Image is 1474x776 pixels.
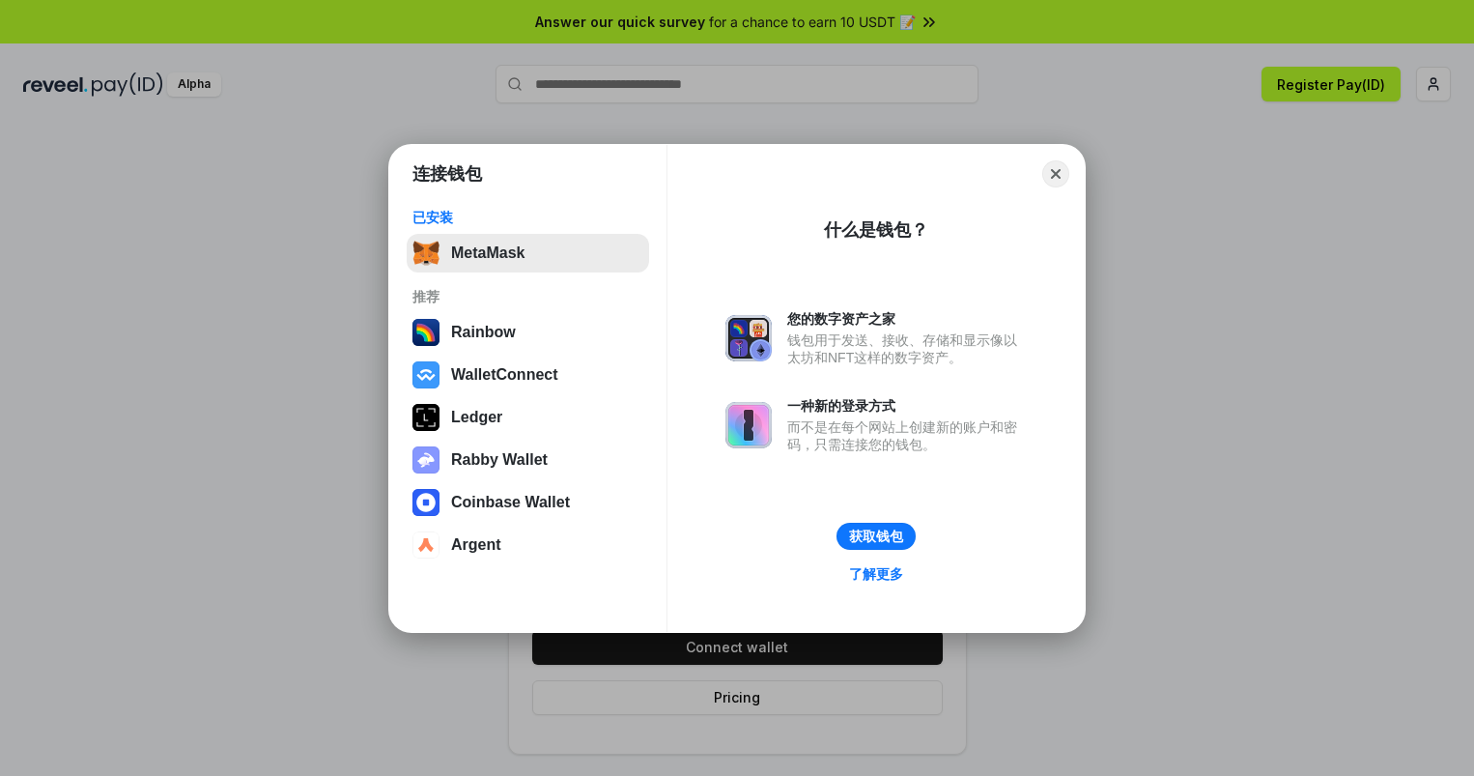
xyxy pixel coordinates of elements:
div: 什么是钱包？ [824,218,928,242]
div: 推荐 [412,288,643,305]
div: 了解更多 [849,565,903,583]
img: svg+xml,%3Csvg%20width%3D%22120%22%20height%3D%22120%22%20viewBox%3D%220%200%20120%20120%22%20fil... [412,319,439,346]
div: 钱包用于发送、接收、存储和显示像以太坊和NFT这样的数字资产。 [787,331,1027,366]
button: Coinbase Wallet [407,483,649,522]
div: 已安装 [412,209,643,226]
div: 一种新的登录方式 [787,397,1027,415]
div: MetaMask [451,244,524,262]
img: svg+xml,%3Csvg%20width%3D%2228%22%20height%3D%2228%22%20viewBox%3D%220%200%2028%2028%22%20fill%3D... [412,361,439,388]
div: Coinbase Wallet [451,494,570,511]
div: Rainbow [451,324,516,341]
img: svg+xml,%3Csvg%20xmlns%3D%22http%3A%2F%2Fwww.w3.org%2F2000%2Fsvg%22%20width%3D%2228%22%20height%3... [412,404,439,431]
div: 获取钱包 [849,528,903,545]
button: 获取钱包 [836,523,916,550]
div: 而不是在每个网站上创建新的账户和密码，只需连接您的钱包。 [787,418,1027,453]
button: WalletConnect [407,356,649,394]
button: Ledger [407,398,649,437]
img: svg+xml,%3Csvg%20xmlns%3D%22http%3A%2F%2Fwww.w3.org%2F2000%2Fsvg%22%20fill%3D%22none%22%20viewBox... [725,402,772,448]
div: WalletConnect [451,366,558,384]
img: svg+xml,%3Csvg%20width%3D%2228%22%20height%3D%2228%22%20viewBox%3D%220%200%2028%2028%22%20fill%3D... [412,489,439,516]
button: Close [1042,160,1069,187]
h1: 连接钱包 [412,162,482,186]
img: svg+xml,%3Csvg%20width%3D%2228%22%20height%3D%2228%22%20viewBox%3D%220%200%2028%2028%22%20fill%3D... [412,532,439,559]
button: MetaMask [407,234,649,273]
div: Ledger [451,409,502,426]
button: Rainbow [407,313,649,352]
div: Rabby Wallet [451,451,548,469]
img: svg+xml,%3Csvg%20xmlns%3D%22http%3A%2F%2Fwww.w3.org%2F2000%2Fsvg%22%20fill%3D%22none%22%20viewBox... [725,315,772,361]
div: 您的数字资产之家 [787,310,1027,328]
a: 了解更多 [837,561,915,587]
button: Rabby Wallet [407,441,649,479]
img: svg+xml,%3Csvg%20xmlns%3D%22http%3A%2F%2Fwww.w3.org%2F2000%2Fsvg%22%20fill%3D%22none%22%20viewBox... [412,446,439,474]
button: Argent [407,526,649,564]
div: Argent [451,536,501,554]
img: svg+xml,%3Csvg%20fill%3D%22none%22%20height%3D%2233%22%20viewBox%3D%220%200%2035%2033%22%20width%... [412,240,439,267]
